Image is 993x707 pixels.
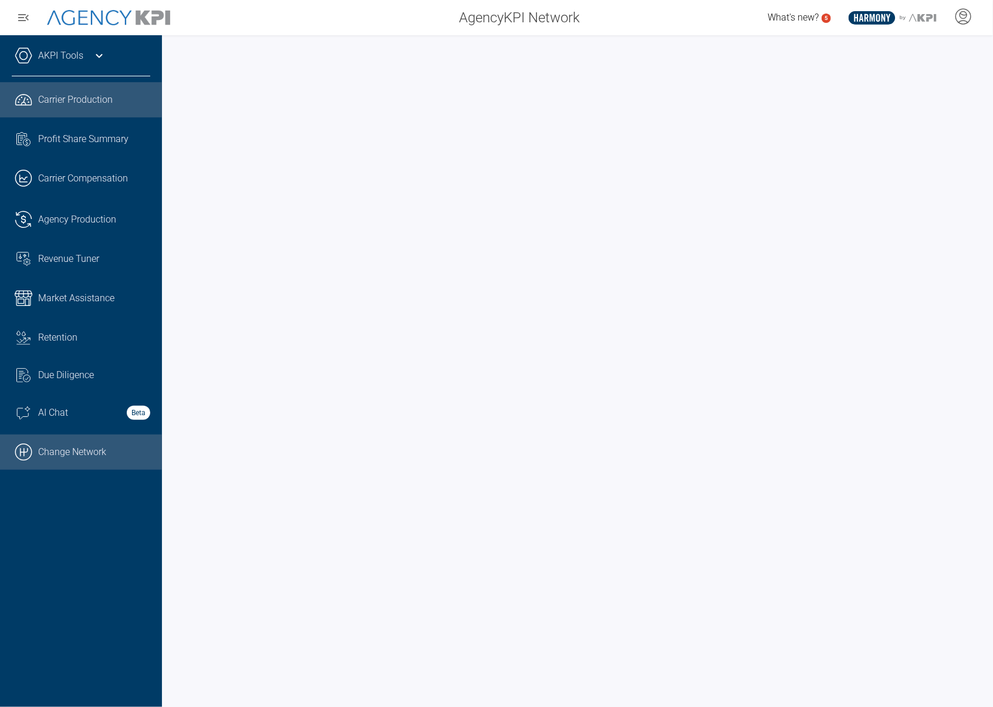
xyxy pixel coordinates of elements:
[38,171,128,186] span: Carrier Compensation
[459,7,580,28] span: AgencyKPI Network
[127,406,150,420] strong: Beta
[47,10,170,25] img: AgencyKPI
[38,132,129,146] span: Profit Share Summary
[768,12,819,23] span: What's new?
[38,368,94,382] span: Due Diligence
[822,14,831,23] a: 5
[38,252,99,266] span: Revenue Tuner
[38,331,150,345] div: Retention
[38,291,114,305] span: Market Assistance
[38,93,113,107] span: Carrier Production
[38,406,68,420] span: AI Chat
[38,49,83,63] a: AKPI Tools
[825,15,828,21] text: 5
